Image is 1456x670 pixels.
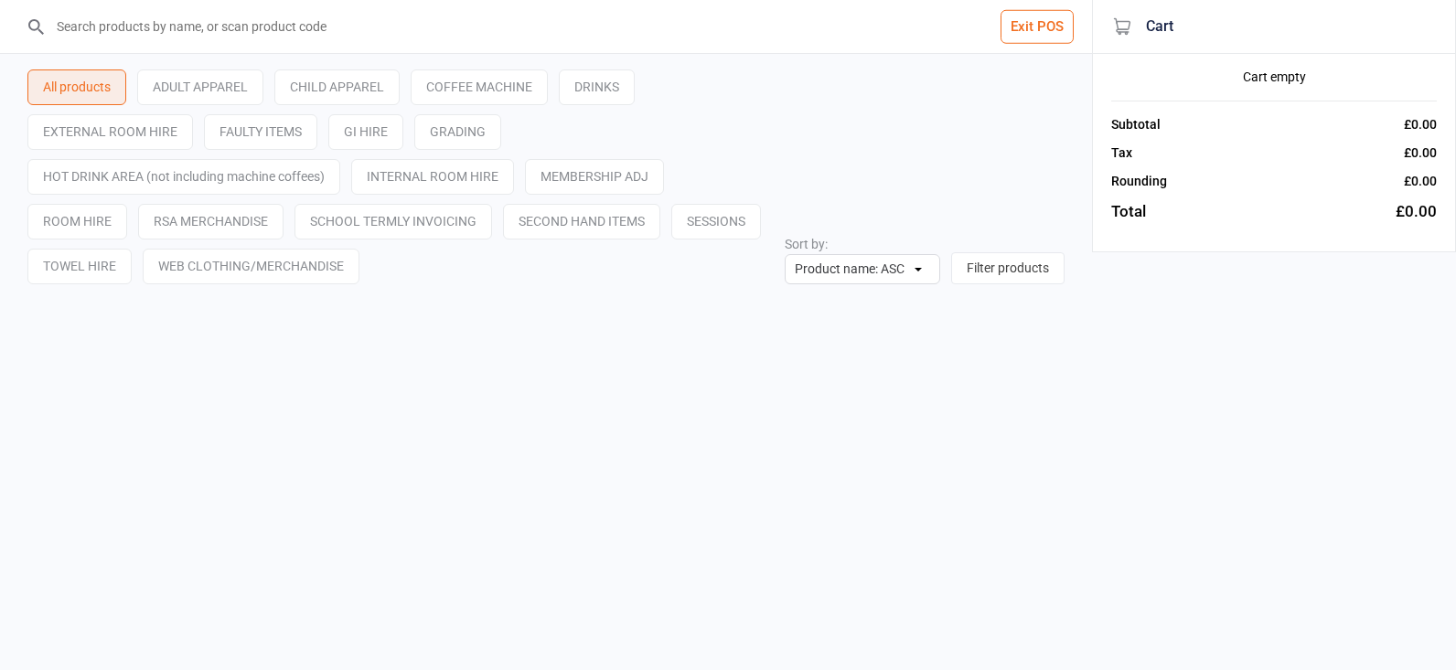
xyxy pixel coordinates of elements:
[138,204,284,239] div: RSA MERCHANDISE
[143,249,359,284] div: WEB CLOTHING/MERCHANDISE
[1404,172,1437,191] div: £0.00
[27,249,132,284] div: TOWEL HIRE
[351,159,514,195] div: INTERNAL ROOM HIRE
[328,114,403,150] div: GI HIRE
[525,159,664,195] div: MEMBERSHIP ADJ
[27,114,193,150] div: EXTERNAL ROOM HIRE
[294,204,492,239] div: SCHOOL TERMLY INVOICING
[274,69,400,105] div: CHILD APPAREL
[1111,115,1161,134] div: Subtotal
[559,69,635,105] div: DRINKS
[1111,144,1132,163] div: Tax
[1001,10,1074,44] button: Exit POS
[951,252,1065,284] button: Filter products
[1111,68,1437,87] div: Cart empty
[671,204,761,239] div: SESSIONS
[137,69,263,105] div: ADULT APPAREL
[414,114,501,150] div: GRADING
[27,69,126,105] div: All products
[785,237,828,251] label: Sort by:
[27,204,127,239] div: ROOM HIRE
[1111,172,1167,191] div: Rounding
[411,69,548,105] div: COFFEE MACHINE
[1404,144,1437,163] div: £0.00
[1396,200,1437,224] div: £0.00
[204,114,317,150] div: FAULTY ITEMS
[503,204,660,239] div: SECOND HAND ITEMS
[27,159,340,195] div: HOT DRINK AREA (not including machine coffees)
[1404,115,1437,134] div: £0.00
[1111,200,1146,224] div: Total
